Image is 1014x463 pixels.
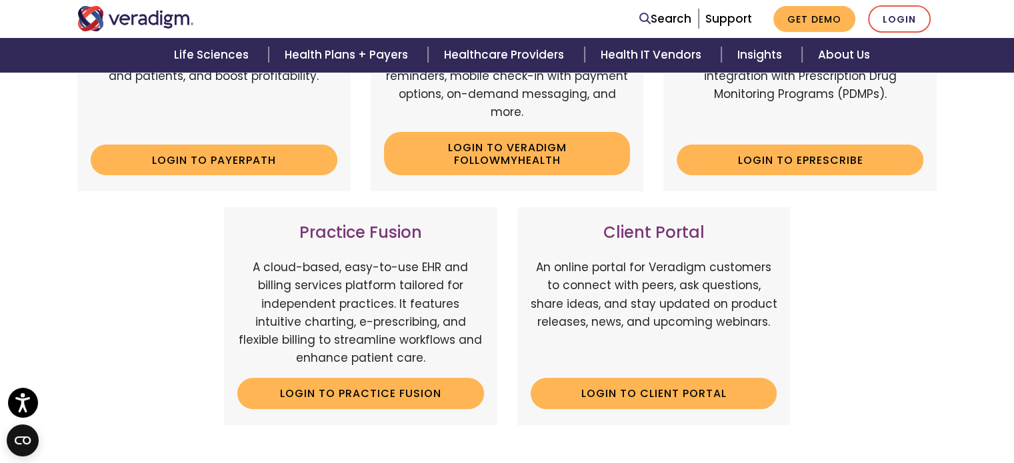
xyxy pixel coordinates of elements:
a: Login to ePrescribe [677,145,923,175]
h3: Client Portal [531,223,777,242]
a: Login to Client Portal [531,378,777,408]
a: Health Plans + Payers [269,38,428,72]
h3: Practice Fusion [237,223,484,242]
p: An online portal for Veradigm customers to connect with peers, ask questions, share ideas, and st... [531,258,777,367]
p: A cloud-based, easy-to-use EHR and billing services platform tailored for independent practices. ... [237,258,484,367]
a: Login to Practice Fusion [237,378,484,408]
a: Login to Veradigm FollowMyHealth [384,132,631,175]
a: Healthcare Providers [428,38,584,72]
a: Login to Payerpath [91,145,337,175]
a: Search [639,10,691,28]
a: About Us [802,38,886,72]
a: Login [868,5,931,33]
img: Veradigm logo [77,6,194,31]
button: Open CMP widget [7,424,39,456]
a: Get Demo [773,6,855,32]
iframe: Drift Chat Widget [759,368,998,447]
a: Support [705,11,752,27]
a: Life Sciences [158,38,269,72]
a: Health IT Vendors [585,38,721,72]
a: Insights [721,38,802,72]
